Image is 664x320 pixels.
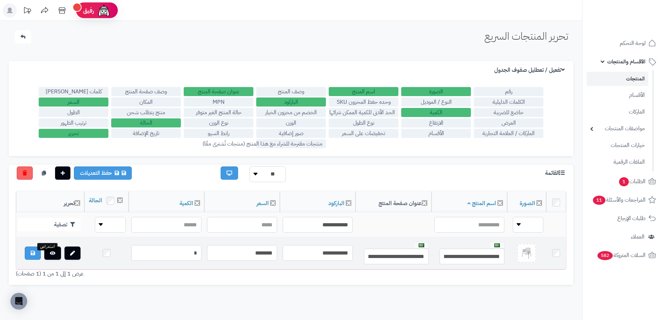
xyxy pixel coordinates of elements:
a: الصورة [520,199,535,208]
label: الأقسام [401,129,471,138]
a: الطلبات1 [587,173,660,190]
label: تاريخ الإضافة [111,129,181,138]
a: الباركود [328,199,344,208]
a: العملاء [587,228,660,245]
label: وصف صفحة المنتج [111,87,181,96]
label: الحالة [111,118,181,127]
label: الباركود [256,97,326,107]
label: الطول [39,108,108,117]
label: الصورة [401,87,471,96]
label: ترتيب الظهور [39,118,108,127]
label: تحرير [39,129,108,138]
a: الكمية [180,199,193,208]
span: 582 [597,251,613,260]
img: العربية [494,243,500,247]
button: تصفية [18,218,81,231]
img: ai-face.png [97,3,111,17]
label: المكان [111,97,181,107]
a: السلات المتروكة582 [587,247,660,264]
th: تحرير [16,192,84,212]
a: الملفات الرقمية [587,155,648,170]
h3: القائمة [545,170,566,177]
span: المراجعات والأسئلة [592,195,646,205]
label: النوع / الموديل [401,97,471,107]
label: وحده حفظ المخزون SKU [329,97,398,107]
label: منتج يتطلب شحن [111,108,181,117]
label: الحد الأدنى للكمية الممكن شرائها [329,108,398,117]
a: حفظ التعديلات [74,166,132,180]
a: مواصفات المنتجات [587,121,648,136]
a: خيارات المنتجات [587,138,648,153]
a: طلبات الإرجاع [587,210,660,227]
label: MPN [184,97,253,107]
label: الكلمات الدليلية [474,97,543,107]
th: عنوان صفحة المنتج [356,192,431,212]
label: وصف المنتج [256,87,326,96]
label: العرض [474,118,543,127]
label: الوزن [256,118,326,127]
label: منتجات مقترحة للشراء مع هذا المنتج (منتجات تُشترى معًا) [256,139,326,148]
a: تحديثات المنصة [18,3,36,19]
label: الارتفاع [401,118,471,127]
label: عنوان صفحة المنتج [184,87,253,96]
a: المنتجات [587,72,648,86]
div: Open Intercom Messenger [10,293,27,310]
span: الأقسام والمنتجات [607,57,646,67]
span: العملاء [631,232,644,242]
span: 1 [619,177,629,186]
img: logo-2.png [617,18,657,33]
label: كلمات [PERSON_NAME] [39,87,108,96]
label: تخفيضات على السعر [329,129,398,138]
a: السعر [257,199,269,208]
label: اسم المنتج [329,87,398,96]
span: 11 [593,196,605,205]
a: المراجعات والأسئلة11 [587,192,660,208]
a: اسم المنتج [467,199,496,208]
label: صور إضافية [256,129,326,138]
label: الخصم من مخزون الخيار [256,108,326,117]
label: السعر [39,97,108,107]
div: عرض 1 إلى 1 من 1 (1 صفحات) [10,270,291,278]
label: رابط السيو [184,129,253,138]
span: الطلبات [618,177,646,186]
div: استعراض [37,243,58,251]
label: خاضع للضريبة [474,108,543,117]
span: لوحة التحكم [620,38,646,48]
label: رقم [474,87,543,96]
label: حالة المنتج الغير متوفر [184,108,253,117]
span: طلبات الإرجاع [617,213,646,223]
h1: تحرير المنتجات السريع [484,30,568,42]
span: السلات المتروكة [597,250,646,260]
label: نوع الوزن [184,118,253,127]
a: لوحة التحكم [587,35,660,52]
a: الماركات [587,104,648,119]
label: نوع الطول [329,118,398,127]
a: الحالة [89,196,102,205]
label: الماركات / العلامة التجارية [474,129,543,138]
h3: تفعيل / تعطليل صفوف الجدول [494,67,566,73]
span: رفيق [83,6,94,15]
a: الأقسام [587,88,648,103]
img: العربية [419,243,424,247]
label: الكمية [401,108,471,117]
